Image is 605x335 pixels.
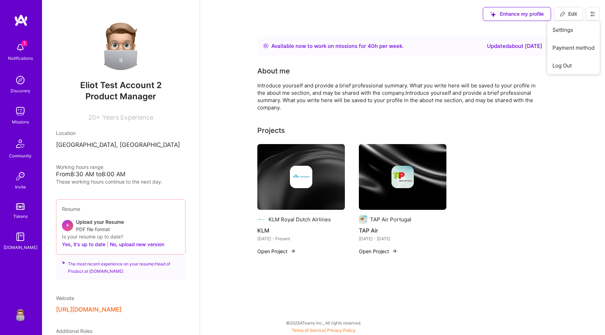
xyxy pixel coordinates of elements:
a: Privacy Policy [327,328,355,333]
img: Availability [263,43,269,49]
img: Invite [13,169,27,183]
div: Notifications [8,55,33,62]
img: cover [257,144,345,210]
img: Company logo [257,215,266,224]
div: +Upload your ResumePDF file format [62,218,180,233]
button: Yes, it's up to date [62,240,105,249]
span: 40 [368,43,375,49]
span: Years Experience [102,114,153,121]
a: Terms of Service [292,328,325,333]
img: Company logo [359,215,367,224]
span: Website [56,295,74,301]
span: Working hours range [56,164,103,170]
span: Resume [62,206,80,212]
img: arrow-right [392,248,397,254]
span: + [65,221,70,228]
span: | [292,328,355,333]
h4: TAP Air [359,226,446,235]
button: Settings [547,21,600,39]
div: Community [9,152,32,159]
span: | [107,241,109,248]
div: KLM Royal Dutch Airlines [269,216,331,223]
span: PDF file format [76,226,124,233]
div: Projects [257,125,285,136]
img: guide book [13,230,27,244]
button: Open Project [359,248,397,255]
div: Tokens [13,213,28,220]
i: icon SuggestedTeams [490,12,496,17]
span: Enhance my profile [490,10,544,17]
button: Open Project [257,248,296,255]
div: Available now to work on missions for h per week . [271,42,404,50]
div: The most recent experience on your resume: Head of Product at [DOMAIN_NAME] [56,250,186,280]
img: User Avatar [13,307,27,321]
p: [GEOGRAPHIC_DATA], [GEOGRAPHIC_DATA] [56,141,186,149]
div: Upload your Resume [76,218,124,233]
button: Enhance my profile [483,7,551,21]
button: Log Out [547,57,600,74]
img: Company logo [391,166,414,188]
a: User Avatar [12,307,29,321]
img: discovery [13,73,27,87]
img: bell [13,41,27,55]
div: Is your resume up to date? [62,233,180,240]
span: Additional Roles [56,328,92,334]
div: Missions [12,118,29,126]
div: [DATE] - [DATE] [359,235,446,242]
div: From 8:30 AM to 8:00 AM [56,171,186,178]
span: Eliot Test Account 2 [56,80,186,91]
div: Invite [15,183,26,191]
span: Product Manager [85,91,156,101]
img: User Avatar [93,14,149,70]
span: 20+ [88,114,100,121]
h4: KLM [257,226,345,235]
img: teamwork [13,104,27,118]
div: Location [56,129,186,137]
div: TAP Air Portugal [370,216,411,223]
div: These working hours continue to the next day. [56,178,186,185]
span: Edit [560,10,577,17]
button: Edit [554,7,583,21]
button: No, upload new version [110,240,164,249]
div: Discovery [11,87,30,94]
img: Company logo [290,166,312,188]
div: © 2025 ATeams Inc., All rights reserved. [42,314,605,332]
span: 1 [22,41,27,46]
img: tokens [16,203,25,210]
img: Community [12,135,29,152]
div: [DATE] - Present [257,235,345,242]
img: logo [14,14,28,27]
div: [DOMAIN_NAME] [4,244,37,251]
button: [URL][DOMAIN_NAME] [56,306,121,313]
img: arrow-right [290,248,296,254]
i: icon SuggestedTeams [62,260,65,265]
img: cover [359,144,446,210]
div: Introduce yourself and provide a brief professional summary. What you write here will be saved to... [257,82,537,111]
div: Updated about [DATE] [487,42,542,50]
button: Payment method [547,39,600,57]
div: About me [257,66,290,76]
